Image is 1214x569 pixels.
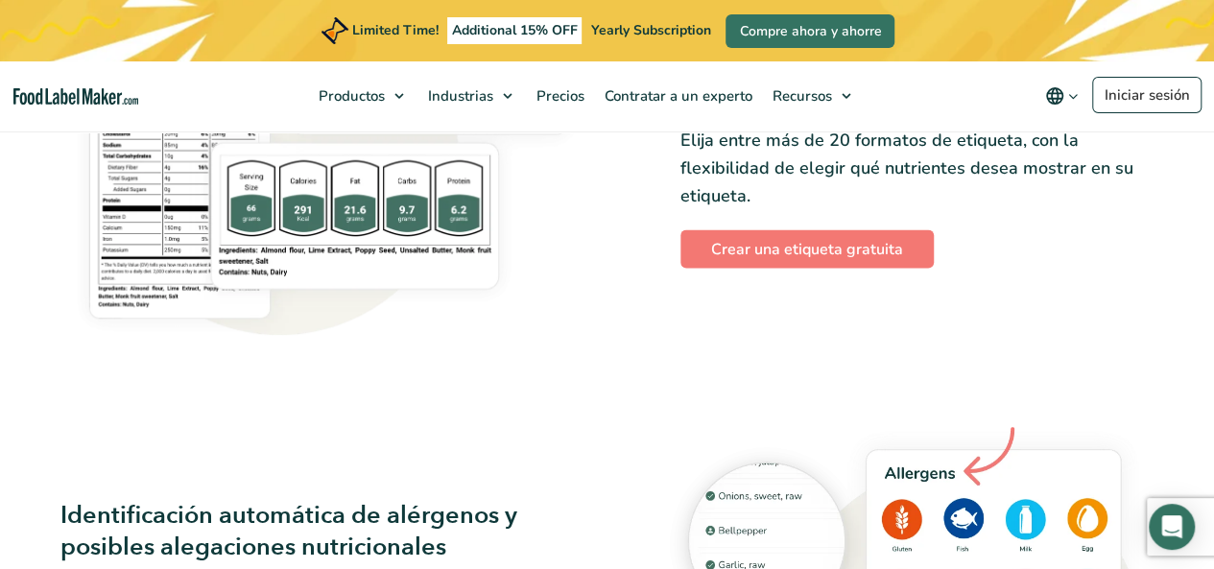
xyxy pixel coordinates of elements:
[313,86,387,106] span: Productos
[595,61,758,130] a: Contratar a un experto
[680,229,934,268] a: Crear una etiqueta gratuita
[447,17,583,44] span: Additional 15% OFF
[422,86,495,106] span: Industrias
[1149,504,1195,550] div: Open Intercom Messenger
[726,14,894,48] a: Compre ahora y ahorre
[527,61,590,130] a: Precios
[352,21,439,39] span: Limited Time!
[599,86,754,106] span: Contratar a un experto
[763,61,861,130] a: Recursos
[590,21,710,39] span: Yearly Subscription
[309,61,414,130] a: Productos
[531,86,586,106] span: Precios
[767,86,834,106] span: Recursos
[60,500,535,563] h3: Identificación automática de alérgenos y posibles alegaciones nutricionales
[1092,77,1202,113] a: Iniciar sesión
[680,127,1154,209] p: Elija entre más de 20 formatos de etiqueta, con la flexibilidad de elegir qué nutrientes desea mo...
[418,61,522,130] a: Industrias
